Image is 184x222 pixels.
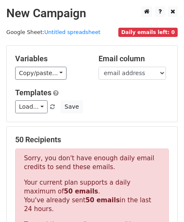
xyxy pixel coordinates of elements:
h5: Variables [15,54,86,63]
small: Google Sheet: [6,29,101,35]
button: Save [61,100,83,113]
strong: 50 emails [85,196,120,204]
a: Load... [15,100,48,113]
iframe: Chat Widget [142,182,184,222]
p: Your current plan supports a daily maximum of . You've already sent in the last 24 hours. [24,178,160,214]
a: Untitled spreadsheet [44,29,100,35]
span: Daily emails left: 0 [118,28,178,37]
p: Sorry, you don't have enough daily email credits to send these emails. [24,154,160,172]
a: Daily emails left: 0 [118,29,178,35]
h5: Email column [99,54,169,63]
h2: New Campaign [6,6,178,21]
a: Copy/paste... [15,67,67,80]
a: Templates [15,88,51,97]
h5: 50 Recipients [15,135,169,144]
strong: 50 emails [64,188,98,195]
